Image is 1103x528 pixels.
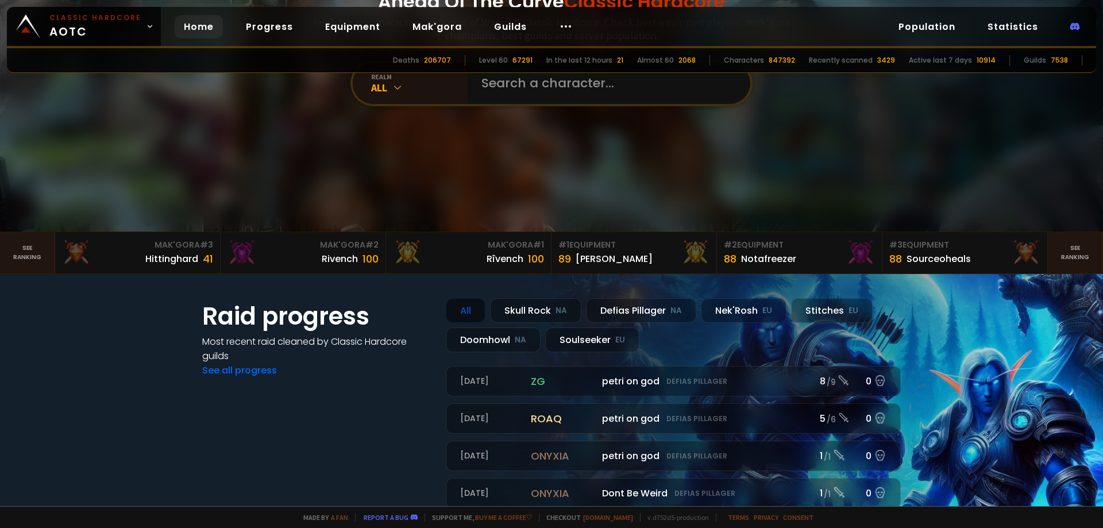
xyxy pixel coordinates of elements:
[145,252,198,266] div: Hittinghard
[724,239,875,251] div: Equipment
[849,305,858,317] small: EU
[809,55,873,65] div: Recently scanned
[889,251,902,267] div: 88
[386,232,551,273] a: Mak'Gora#1Rîvench100
[586,298,696,323] div: Defias Pillager
[528,251,544,267] div: 100
[583,513,633,522] a: [DOMAIN_NAME]
[371,81,468,94] div: All
[446,298,485,323] div: All
[202,334,432,363] h4: Most recent raid cleaned by Classic Hardcore guilds
[202,364,277,377] a: See all progress
[237,15,302,38] a: Progress
[558,239,709,251] div: Equipment
[741,252,796,266] div: Notafreezer
[889,15,965,38] a: Population
[331,513,348,522] a: a fan
[221,232,386,273] a: Mak'Gora#2Rivench100
[55,232,221,273] a: Mak'Gora#3Hittinghard41
[889,239,903,250] span: # 3
[977,55,996,65] div: 10914
[227,239,379,251] div: Mak'Gora
[724,55,764,65] div: Characters
[1051,55,1068,65] div: 7538
[49,13,141,23] small: Classic Hardcore
[637,55,674,65] div: Almost 60
[200,239,213,250] span: # 3
[425,513,532,522] span: Support me,
[882,232,1048,273] a: #3Equipment88Sourceoheals
[533,239,544,250] span: # 1
[769,55,795,65] div: 847392
[479,55,508,65] div: Level 60
[364,513,408,522] a: Report a bug
[551,232,717,273] a: #1Equipment89[PERSON_NAME]
[556,305,567,317] small: NA
[175,15,223,38] a: Home
[424,55,451,65] div: 206707
[296,513,348,522] span: Made by
[7,7,161,46] a: Classic HardcoreAOTC
[728,513,749,522] a: Terms
[909,55,972,65] div: Active last 7 days
[701,298,786,323] div: Nek'Rosh
[717,232,882,273] a: #2Equipment88Notafreezer
[539,513,633,522] span: Checkout
[1048,232,1103,273] a: Seeranking
[446,441,901,471] a: [DATE]onyxiapetri on godDefias Pillager1 /10
[724,239,737,250] span: # 2
[393,239,544,251] div: Mak'Gora
[783,513,813,522] a: Consent
[907,252,971,266] div: Sourceoheals
[485,15,536,38] a: Guilds
[515,334,526,346] small: NA
[889,239,1040,251] div: Equipment
[877,55,895,65] div: 3429
[546,55,612,65] div: In the last 12 hours
[670,305,682,317] small: NA
[62,239,213,251] div: Mak'Gora
[615,334,625,346] small: EU
[762,305,772,317] small: EU
[754,513,778,522] a: Privacy
[475,513,532,522] a: Buy me a coffee
[617,55,623,65] div: 21
[202,298,432,334] h1: Raid progress
[1024,55,1046,65] div: Guilds
[203,251,213,267] div: 41
[678,55,696,65] div: 2068
[490,298,581,323] div: Skull Rock
[475,63,736,104] input: Search a character...
[365,239,379,250] span: # 2
[558,239,569,250] span: # 1
[978,15,1047,38] a: Statistics
[446,478,901,508] a: [DATE]onyxiaDont Be WeirdDefias Pillager1 /10
[362,251,379,267] div: 100
[446,327,541,352] div: Doomhowl
[558,251,571,267] div: 89
[446,366,901,396] a: [DATE]zgpetri on godDefias Pillager8 /90
[576,252,653,266] div: [PERSON_NAME]
[512,55,533,65] div: 67291
[371,72,468,81] div: realm
[640,513,709,522] span: v. d752d5 - production
[791,298,873,323] div: Stitches
[316,15,389,38] a: Equipment
[545,327,639,352] div: Soulseeker
[724,251,736,267] div: 88
[49,13,141,40] span: AOTC
[446,403,901,434] a: [DATE]roaqpetri on godDefias Pillager5 /60
[322,252,358,266] div: Rivench
[403,15,471,38] a: Mak'gora
[393,55,419,65] div: Deaths
[487,252,523,266] div: Rîvench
